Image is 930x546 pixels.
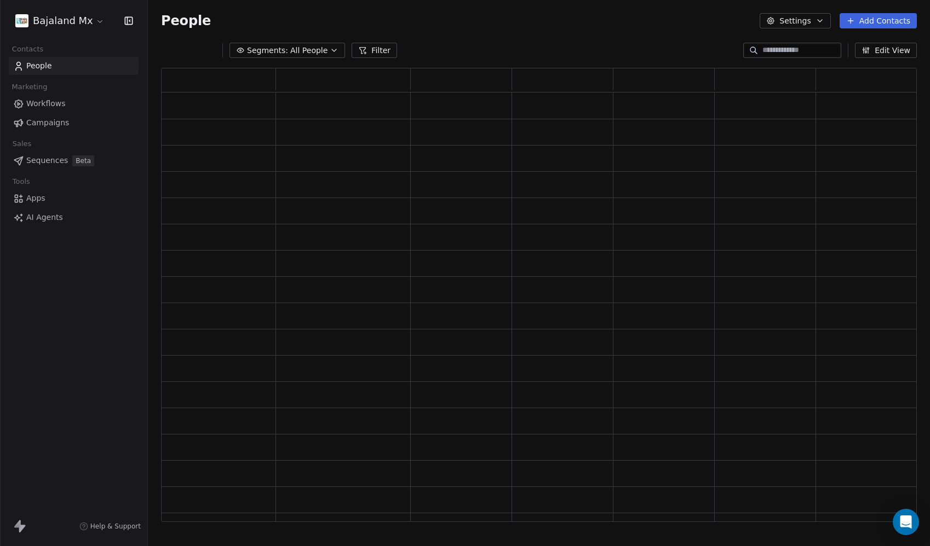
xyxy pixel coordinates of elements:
span: Apps [26,193,45,204]
span: Segments: [247,45,288,56]
a: Apps [9,189,139,207]
span: Beta [72,155,94,166]
span: Help & Support [90,522,141,531]
span: Sequences [26,155,68,166]
span: People [26,60,52,72]
img: ppic-bajaland-logo.jpg [15,14,28,27]
span: Tools [8,173,35,190]
span: Sales [8,136,36,152]
a: People [9,57,139,75]
span: Marketing [7,79,52,95]
span: Campaigns [26,117,69,129]
a: Campaigns [9,114,139,132]
a: Workflows [9,95,139,113]
span: Bajaland Mx [33,14,93,28]
a: Help & Support [79,522,141,531]
a: AI Agents [9,208,139,226]
button: Bajaland Mx [13,11,107,30]
a: SequencesBeta [9,152,139,170]
span: AI Agents [26,212,63,223]
span: Contacts [7,41,48,57]
button: Edit View [855,43,917,58]
button: Settings [760,13,830,28]
div: Open Intercom Messenger [893,509,919,535]
button: Add Contacts [840,13,917,28]
span: All People [290,45,328,56]
button: Filter [352,43,397,58]
span: Workflows [26,98,66,109]
span: People [161,13,211,29]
